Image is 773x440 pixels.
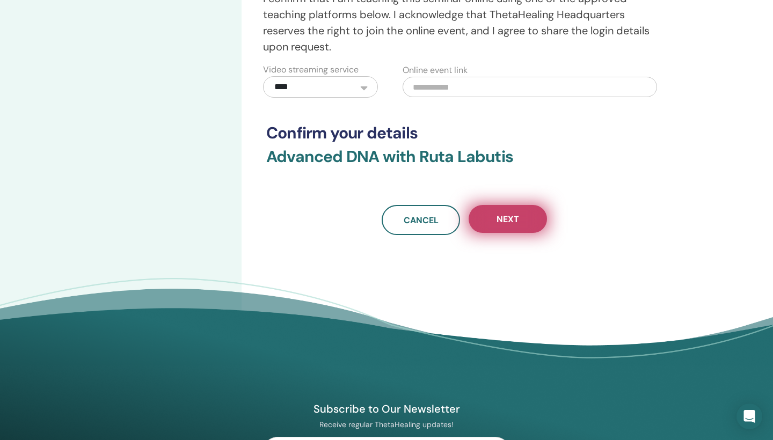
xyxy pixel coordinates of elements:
p: Receive regular ThetaHealing updates! [262,420,511,429]
a: Cancel [382,205,460,235]
button: Next [469,205,547,233]
h3: Advanced DNA with Ruta Labutis [266,147,662,179]
span: Cancel [404,215,439,226]
span: Next [497,214,519,225]
label: Online event link [403,64,468,77]
h3: Confirm your details [266,123,662,143]
div: Open Intercom Messenger [736,404,762,429]
h4: Subscribe to Our Newsletter [262,402,511,416]
label: Video streaming service [263,63,359,76]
